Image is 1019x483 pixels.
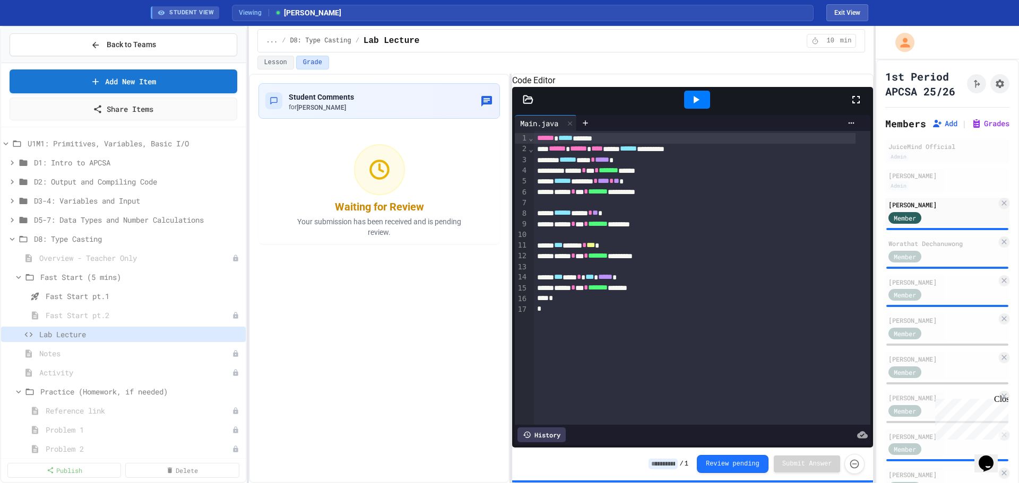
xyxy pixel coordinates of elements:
[515,304,528,315] div: 17
[962,117,967,130] span: |
[888,354,997,364] div: [PERSON_NAME]
[515,240,528,251] div: 11
[888,142,1006,151] div: JuiceMind Official
[931,394,1008,440] iframe: chat widget
[515,165,528,176] div: 4
[517,427,566,442] div: History
[515,144,528,154] div: 2
[888,152,909,161] div: Admin
[284,216,475,238] p: Your submission has been received and is pending review.
[782,460,832,468] span: Submit Answer
[356,37,359,45] span: /
[971,118,1009,129] button: Grades
[515,133,528,144] div: 1
[844,454,865,474] button: Force resubmission of student's answer (Admin only)
[239,8,269,17] span: Viewing
[28,138,241,149] span: U1M1: Primitives, Variables, Basic I/O
[290,37,351,45] span: D8: Type Casting
[888,315,997,325] div: [PERSON_NAME]
[680,460,684,468] span: /
[40,271,241,283] span: Fast Start (5 mins)
[515,187,528,198] div: 6
[335,199,424,214] div: Waiting for Review
[34,233,241,244] span: D8: Type Casting
[232,254,239,262] div: Unpublished
[888,470,997,479] div: [PERSON_NAME]
[774,455,841,472] button: Submit Answer
[232,445,239,453] div: Unpublished
[974,441,1008,472] iframe: chat widget
[840,37,852,45] span: min
[515,262,528,273] div: 13
[528,134,533,142] span: Fold line
[10,98,237,120] a: Share Items
[894,252,916,261] span: Member
[884,30,917,55] div: My Account
[39,348,232,359] span: Notes
[257,56,294,69] button: Lesson
[232,426,239,434] div: Unpublished
[46,443,232,454] span: Problem 2
[232,407,239,415] div: Unpublished
[515,208,528,219] div: 8
[888,181,909,190] div: Admin
[894,329,916,338] span: Member
[10,33,237,56] button: Back to Teams
[34,214,241,225] span: D5-7: Data Types and Number Calculations
[125,463,239,478] a: Delete
[515,272,528,283] div: 14
[515,115,577,131] div: Main.java
[289,93,354,101] span: Student Comments
[39,252,232,264] span: Overview - Teacher Only
[885,69,963,99] h1: 1st Period APCSA 25/26
[894,213,916,223] span: Member
[232,312,239,319] div: Unpublished
[46,291,241,302] span: Fast Start pt.1
[967,74,986,93] button: Click to see fork details
[822,37,839,45] span: 10
[7,463,121,478] a: Publish
[10,69,237,93] a: Add New Item
[515,294,528,304] div: 16
[888,277,997,287] div: [PERSON_NAME]
[515,230,528,240] div: 10
[888,239,997,248] div: Worathat Dechanuwong
[39,329,241,340] span: Lab Lecture
[894,367,916,377] span: Member
[888,393,997,402] div: [PERSON_NAME]
[289,103,354,112] div: for
[512,74,873,87] h6: Code Editor
[697,455,768,473] button: Review pending
[990,74,1009,93] button: Assignment Settings
[826,4,868,21] button: Exit student view
[894,290,916,300] span: Member
[515,176,528,187] div: 5
[515,155,528,165] div: 3
[34,176,241,187] span: D2: Output and Compiling Code
[515,118,564,129] div: Main.java
[282,37,286,45] span: /
[169,8,214,17] span: STUDENT VIEW
[34,195,241,206] span: D3-4: Variables and Input
[40,386,241,397] span: Practice (Homework, if needed)
[888,171,1006,180] div: [PERSON_NAME]
[232,369,239,376] div: Unpublished
[894,406,916,416] span: Member
[515,251,528,261] div: 12
[894,444,916,454] span: Member
[39,367,232,378] span: Activity
[296,56,329,69] button: Grade
[34,157,241,168] span: D1: Intro to APCSA
[364,34,420,47] span: Lab Lecture
[232,350,239,357] div: Unpublished
[274,7,341,19] span: [PERSON_NAME]
[46,405,232,416] span: Reference link
[266,37,278,45] span: ...
[888,432,997,441] div: [PERSON_NAME]
[888,200,997,209] div: [PERSON_NAME]
[515,198,528,208] div: 7
[515,283,528,294] div: 15
[528,145,533,153] span: Fold line
[46,424,232,435] span: Problem 1
[685,460,688,468] span: 1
